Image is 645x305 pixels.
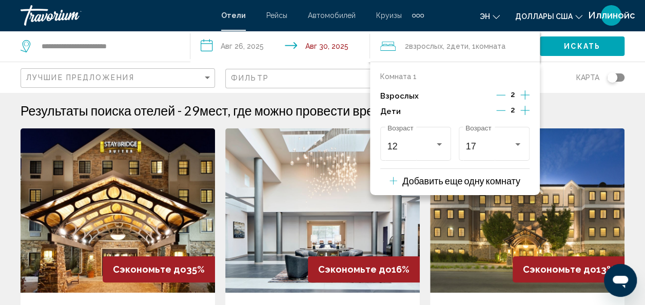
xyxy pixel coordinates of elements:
span: Сэкономьте до [113,264,186,275]
span: 2 [511,90,515,99]
img: Изображение отеля [430,128,624,293]
button: Изменить валюту [515,9,582,24]
span: Дети [451,42,468,50]
p: Добавить еще одну комнату [402,175,520,186]
span: Иллинойс [588,10,635,21]
img: Изображение отеля [225,128,420,293]
span: мест, где можно провести время [200,103,389,118]
iframe: Button to launch messaging window [604,264,637,297]
button: Декремент взрослый [496,90,505,102]
span: 17 [465,141,476,151]
a: Круизы [376,11,402,20]
button: Фильтр [225,68,420,89]
button: Приращение взрослых [520,88,530,104]
font: , 2 [443,42,451,50]
button: Изменение языка [480,9,500,24]
div: 35% [103,256,215,282]
a: Травориум [21,5,211,26]
span: 12 [387,141,398,151]
span: эн [480,12,490,21]
font: 2 [405,42,409,50]
button: Путешественники: 2 взрослых, 2 детей [370,31,540,62]
span: Взрослых [409,42,443,50]
button: Дочерние элементы [520,104,530,119]
h1: Результаты поиска отелей [21,103,175,118]
div: 16% [308,256,420,282]
button: Дополнительные элементы навигации [412,7,424,24]
span: Комната [476,42,505,50]
span: Карта [576,70,599,85]
img: Изображение отеля [21,128,215,293]
a: Рейсы [266,11,287,20]
mat-select: Сортировать по [26,74,212,83]
button: Искать [540,36,624,55]
span: Лучшие предложения [26,73,134,82]
a: Автомобилей [308,11,356,20]
button: Добавить еще одну комнату [389,169,520,190]
span: - [178,103,182,118]
button: Переключить карту [599,73,624,82]
span: Сэкономьте до [318,264,392,275]
span: 2 [511,106,515,114]
span: Доллары США [515,12,573,21]
p: Взрослых [380,92,419,101]
button: Уменьшение дочерних элементов [496,105,505,118]
span: Фильтр [231,74,269,82]
div: 13% [513,256,624,282]
a: Отели [221,11,246,20]
p: Дети [380,107,401,116]
p: Комната 1 [380,72,417,81]
h2: 29 [184,103,389,118]
button: Дата заезда: 26 августа 2025 г. Дата выезда: 30 августа 2025 г. [190,31,370,62]
font: , 1 [468,42,476,50]
span: Сэкономьте до [523,264,596,275]
button: Пользовательское меню [598,5,624,26]
span: Искать [564,43,600,51]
